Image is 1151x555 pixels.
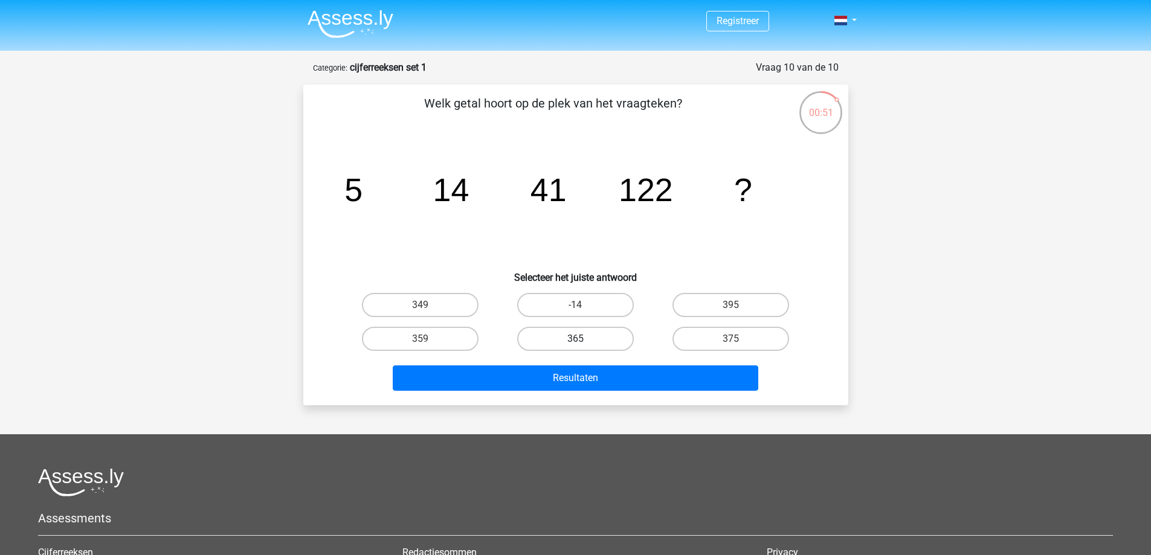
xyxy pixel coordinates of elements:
[672,293,789,317] label: 395
[530,172,566,208] tspan: 41
[717,15,759,27] a: Registreer
[517,293,634,317] label: -14
[756,60,839,75] div: Vraag 10 van de 10
[734,172,752,208] tspan: ?
[313,63,347,72] small: Categorie:
[323,94,784,130] p: Welk getal hoort op de plek van het vraagteken?
[517,327,634,351] label: 365
[323,262,829,283] h6: Selecteer het juiste antwoord
[38,511,1113,525] h5: Assessments
[433,172,469,208] tspan: 14
[619,172,673,208] tspan: 122
[362,327,479,351] label: 359
[344,172,363,208] tspan: 5
[393,365,758,391] button: Resultaten
[308,10,393,38] img: Assessly
[350,62,427,73] strong: cijferreeksen set 1
[38,468,124,496] img: Assessly logo
[798,90,843,120] div: 00:51
[362,293,479,317] label: 349
[672,327,789,351] label: 375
